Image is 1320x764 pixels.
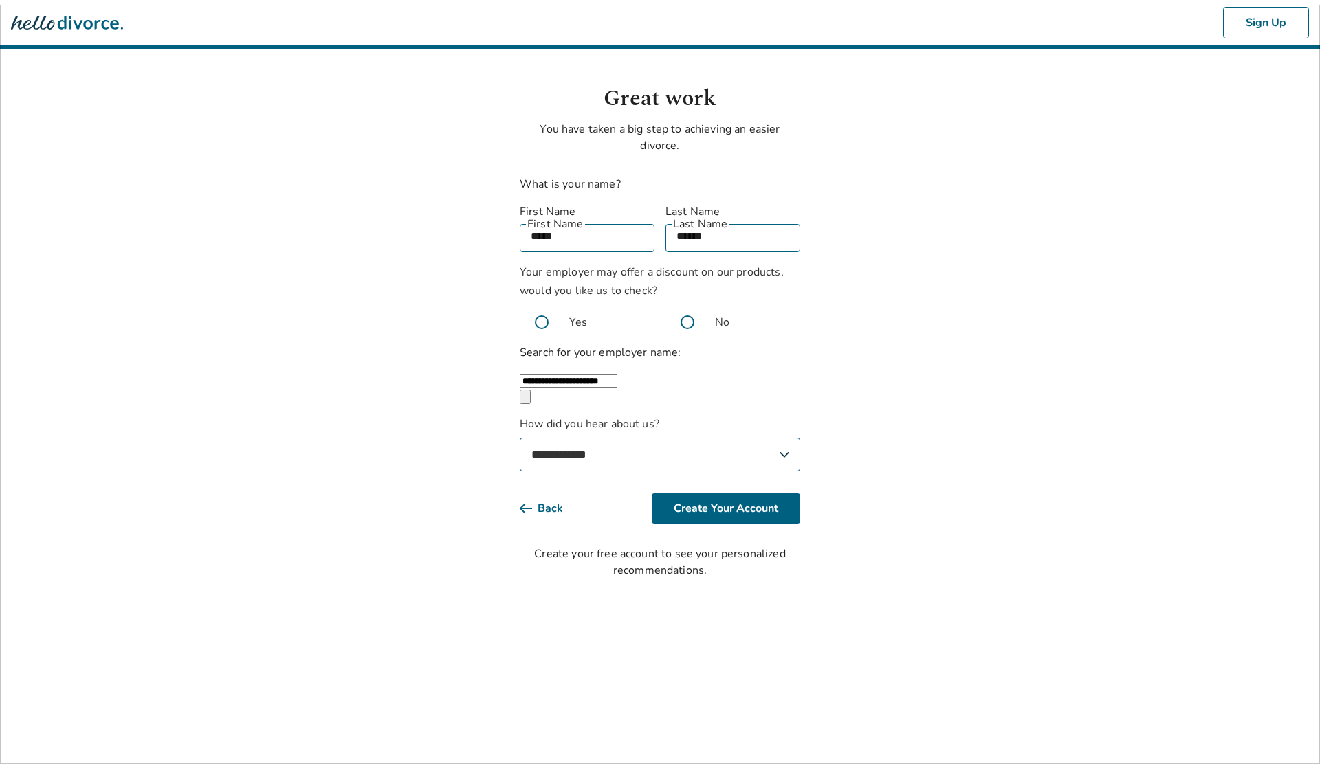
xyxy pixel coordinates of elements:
[520,265,784,298] span: Your employer may offer a discount on our products, would you like us to check?
[520,177,621,192] label: What is your name?
[520,493,585,524] button: Back
[520,121,800,154] p: You have taken a big step to achieving an easier divorce.
[520,203,654,220] label: First Name
[569,314,587,330] span: Yes
[520,390,531,404] button: Clear
[652,493,800,524] button: Create Your Account
[520,345,681,360] label: Search for your employer name:
[715,314,729,330] span: No
[1251,698,1320,764] iframe: Chat Widget
[520,546,800,578] div: Create your free account to see your personalized recommendations.
[665,203,800,220] label: Last Name
[520,416,800,471] label: How did you hear about us?
[1223,7,1309,38] button: Sign Up
[520,438,800,471] select: How did you hear about us?
[520,82,800,115] h1: Great work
